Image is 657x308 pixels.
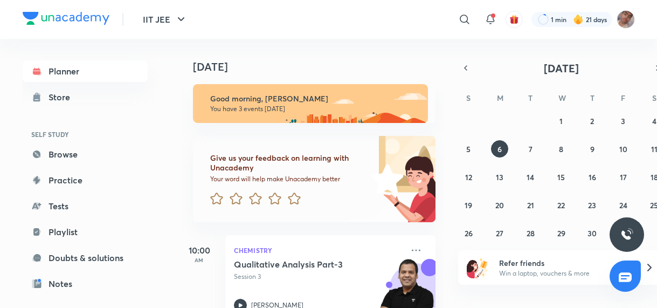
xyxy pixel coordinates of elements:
abbr: Saturday [652,93,656,103]
abbr: October 10, 2025 [619,144,627,154]
h6: Good morning, [PERSON_NAME] [210,94,418,104]
img: avatar [509,15,519,24]
button: October 28, 2025 [522,224,539,242]
h6: Give us your feedback on learning with Unacademy [210,153,368,173]
abbr: October 23, 2025 [588,200,596,210]
div: Store [49,91,77,104]
button: October 3, 2025 [614,112,632,129]
p: Win a laptop, vouchers & more [499,269,632,278]
button: October 29, 2025 [552,224,570,242]
abbr: October 8, 2025 [559,144,563,154]
abbr: October 27, 2025 [496,228,503,238]
abbr: October 2, 2025 [590,116,594,126]
abbr: October 12, 2025 [465,172,472,182]
button: [DATE] [473,60,650,76]
a: Browse [23,143,148,165]
abbr: October 30, 2025 [587,228,597,238]
abbr: Friday [621,93,625,103]
button: October 9, 2025 [584,140,601,158]
button: October 7, 2025 [522,140,539,158]
button: October 26, 2025 [460,224,477,242]
abbr: October 26, 2025 [465,228,473,238]
abbr: October 5, 2025 [466,144,471,154]
abbr: October 19, 2025 [465,200,472,210]
abbr: October 21, 2025 [527,200,534,210]
button: October 5, 2025 [460,140,477,158]
h6: SELF STUDY [23,125,148,143]
button: October 24, 2025 [614,196,632,214]
img: streak [573,14,584,25]
p: Session 3 [234,272,403,282]
button: October 22, 2025 [552,196,570,214]
abbr: October 3, 2025 [621,116,625,126]
button: October 15, 2025 [552,168,570,186]
a: Practice [23,169,148,191]
a: Store [23,86,148,108]
button: October 19, 2025 [460,196,477,214]
button: October 10, 2025 [614,140,632,158]
abbr: October 13, 2025 [496,172,503,182]
a: Doubts & solutions [23,247,148,269]
abbr: October 29, 2025 [557,228,565,238]
button: October 8, 2025 [552,140,570,158]
abbr: October 16, 2025 [589,172,596,182]
img: ttu [620,228,633,241]
h6: Refer friends [499,257,632,269]
button: October 23, 2025 [584,196,601,214]
abbr: October 17, 2025 [620,172,627,182]
button: October 13, 2025 [491,168,508,186]
button: avatar [506,11,523,28]
button: October 27, 2025 [491,224,508,242]
button: October 6, 2025 [491,140,508,158]
abbr: October 22, 2025 [557,200,565,210]
a: Notes [23,273,148,295]
button: October 14, 2025 [522,168,539,186]
h5: Qualitative Analysis Part-3 [234,259,368,270]
p: Your word will help make Unacademy better [210,175,368,183]
abbr: Thursday [590,93,594,103]
img: feedback_image [335,136,435,222]
img: Rahul 2026 [617,10,635,29]
button: IIT JEE [136,9,194,30]
h4: [DATE] [193,60,446,73]
a: Company Logo [23,12,109,28]
a: Tests [23,195,148,217]
button: October 16, 2025 [584,168,601,186]
a: Playlist [23,221,148,243]
button: October 30, 2025 [584,224,601,242]
abbr: October 28, 2025 [527,228,535,238]
button: October 2, 2025 [584,112,601,129]
img: Company Logo [23,12,109,25]
a: Planner [23,60,148,82]
abbr: October 4, 2025 [652,116,656,126]
abbr: October 24, 2025 [619,200,627,210]
abbr: October 6, 2025 [497,144,502,154]
img: referral [467,257,488,278]
abbr: Wednesday [558,93,566,103]
abbr: October 14, 2025 [527,172,534,182]
button: October 17, 2025 [614,168,632,186]
button: October 20, 2025 [491,196,508,214]
h5: 10:00 [178,244,221,257]
abbr: Tuesday [528,93,532,103]
p: Chemistry [234,244,403,257]
abbr: October 15, 2025 [557,172,565,182]
abbr: Monday [497,93,503,103]
p: AM [178,257,221,263]
p: You have 3 events [DATE] [210,105,418,113]
abbr: October 1, 2025 [559,116,563,126]
img: morning [193,84,428,123]
abbr: October 20, 2025 [495,200,504,210]
abbr: Sunday [466,93,471,103]
button: October 1, 2025 [552,112,570,129]
button: October 12, 2025 [460,168,477,186]
abbr: October 9, 2025 [590,144,594,154]
abbr: October 7, 2025 [529,144,532,154]
button: October 21, 2025 [522,196,539,214]
span: [DATE] [544,61,579,76]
